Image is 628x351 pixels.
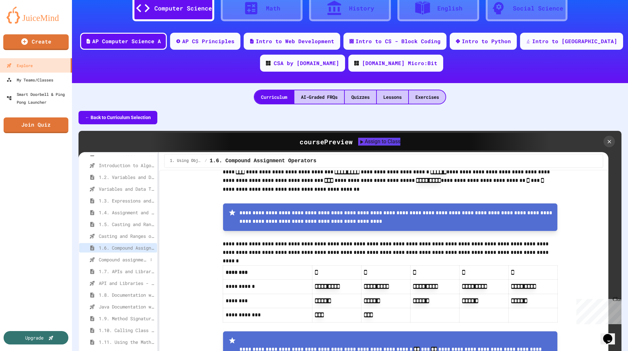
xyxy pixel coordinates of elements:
div: Curriculum [254,90,294,104]
a: Join Quiz [4,117,68,133]
img: logo-orange.svg [7,7,65,24]
div: Lessons [377,90,408,104]
span: Variables and Data Types - Quiz [99,185,154,192]
img: CODE_logo_RGB.png [354,61,359,65]
button: ← Back to Curriculum Selection [78,111,157,124]
div: Computer Science [154,4,212,13]
iframe: chat widget [601,325,621,344]
span: 1.9. Method Signatures [99,315,154,322]
img: CODE_logo_RGB.png [266,61,270,65]
span: 1. Using Objects and Methods [170,158,202,164]
button: More options [148,256,154,263]
a: Create [3,34,69,50]
div: Upgrade [25,334,44,341]
div: AP CS Principles [182,37,235,45]
div: Quizzes [345,90,376,104]
div: Intro to [GEOGRAPHIC_DATA] [532,37,617,45]
span: API and Libraries - Topic 1.7 [99,280,154,287]
span: 1.6. Compound Assignment Operators [99,244,154,251]
div: AI-Graded FRQs [294,90,344,104]
span: Java Documentation with Comments - Topic 1.8 [99,303,154,310]
div: Math [266,4,280,13]
span: / [205,158,207,164]
div: Intro to Web Development [256,37,334,45]
div: My Teams/Classes [7,76,53,84]
div: History [349,4,374,13]
span: 1.8. Documentation with Comments and Preconditions [99,291,154,298]
div: Smart Doorbell & Ping Pong Launcher [7,90,69,106]
div: Intro to Python [462,37,511,45]
div: Exercises [409,90,445,104]
span: Introduction to Algorithms, Programming, and Compilers [99,162,154,169]
button: Assign to Class [358,138,400,146]
div: Chat with us now!Close [3,3,45,42]
div: course Preview [300,137,353,147]
span: 1.4. Assignment and Input [99,209,154,216]
span: Compound assignment operators - Quiz [99,256,148,263]
span: 1.11. Using the Math Class [99,339,154,345]
span: 1.10. Calling Class Methods [99,327,154,334]
span: 1.2. Variables and Data Types [99,174,154,181]
span: 1.7. APIs and Libraries [99,268,154,275]
div: [DOMAIN_NAME] Micro:Bit [362,59,437,67]
iframe: chat widget [574,296,621,324]
div: Social Science [513,4,563,13]
div: Intro to CS - Block Coding [356,37,441,45]
div: CSA by [DOMAIN_NAME] [274,59,339,67]
div: Explore [7,61,33,69]
span: 1.5. Casting and Ranges of Values [99,221,154,228]
span: 1.6. Compound Assignment Operators [210,157,316,165]
span: Casting and Ranges of variables - Quiz [99,233,154,239]
div: AP Computer Science A [92,37,161,45]
span: 1.3. Expressions and Output [New] [99,197,154,204]
div: English [437,4,462,13]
